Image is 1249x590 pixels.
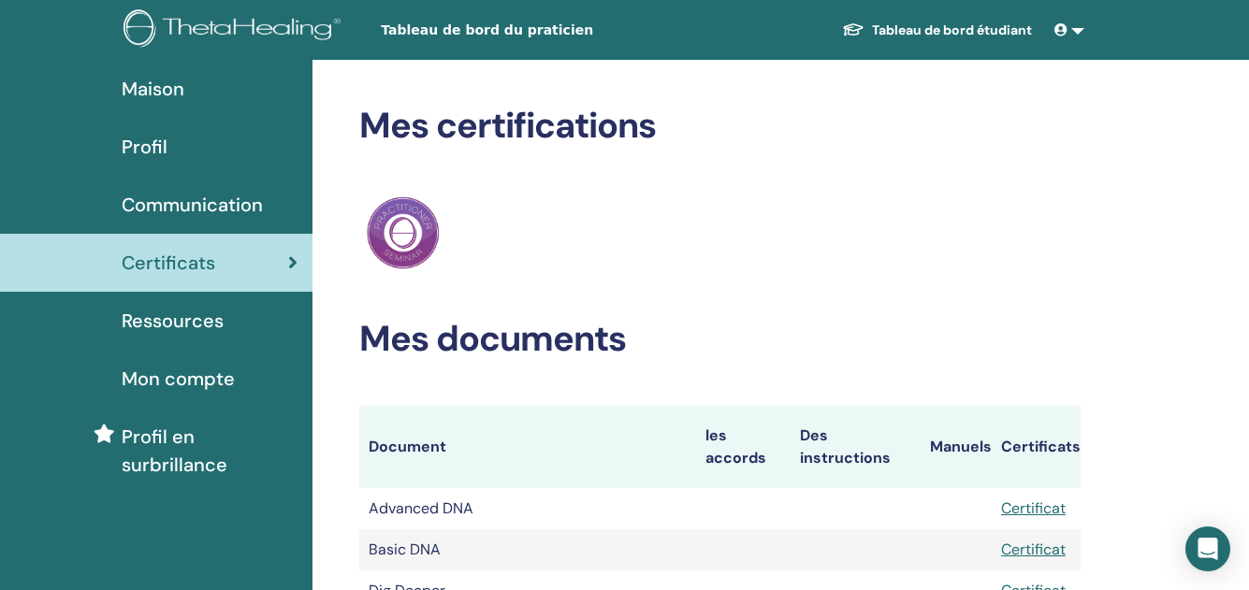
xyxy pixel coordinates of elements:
img: Practitioner [367,196,440,269]
th: Des instructions [791,406,921,488]
a: Certificat [1001,498,1066,518]
img: logo.png [123,9,347,51]
div: Open Intercom Messenger [1185,526,1230,571]
th: Certificats [992,406,1081,488]
h2: Mes certifications [359,105,1081,148]
a: Tableau de bord étudiant [827,13,1047,48]
a: Certificat [1001,540,1066,559]
td: Basic DNA [359,529,696,570]
span: Profil en surbrillance [122,423,298,479]
span: Tableau de bord du praticien [381,21,661,40]
span: Ressources [122,307,224,335]
img: graduation-cap-white.svg [842,22,864,37]
span: Mon compte [122,365,235,393]
th: les accords [696,406,791,488]
h2: Mes documents [359,318,1081,361]
th: Document [359,406,696,488]
span: Maison [122,75,184,103]
td: Advanced DNA [359,488,696,529]
span: Communication [122,191,263,219]
span: Profil [122,133,167,161]
span: Certificats [122,249,215,277]
th: Manuels [921,406,992,488]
